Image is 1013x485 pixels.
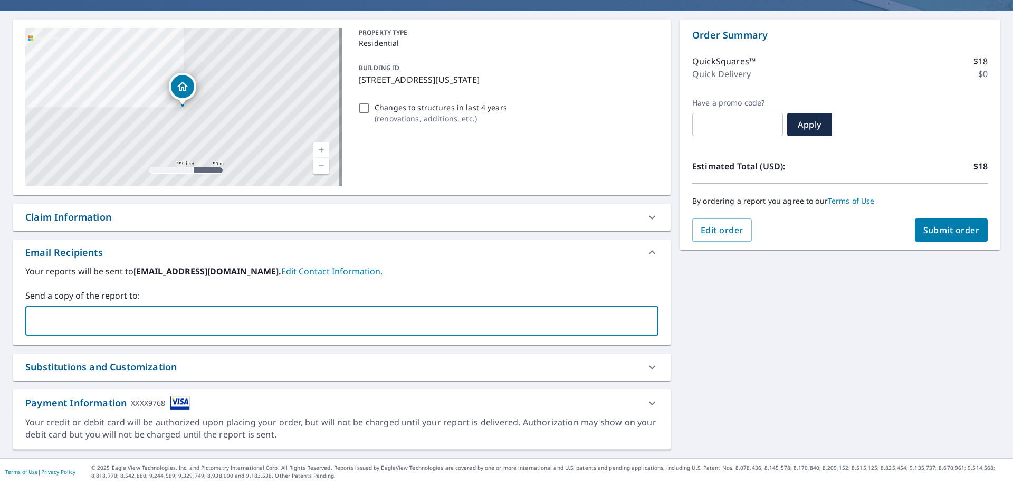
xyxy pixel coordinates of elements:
div: Substitutions and Customization [13,354,671,381]
p: $18 [973,55,988,68]
a: Current Level 17, Zoom In [313,142,329,158]
p: Estimated Total (USD): [692,160,840,173]
p: BUILDING ID [359,63,399,72]
p: Order Summary [692,28,988,42]
p: Residential [359,37,654,49]
p: $0 [978,68,988,80]
p: | [5,469,75,475]
p: © 2025 Eagle View Technologies, Inc. and Pictometry International Corp. All Rights Reserved. Repo... [91,464,1008,480]
span: Submit order [923,224,980,236]
p: By ordering a report you agree to our [692,196,988,206]
button: Edit order [692,218,752,242]
div: Payment Information [25,396,190,410]
div: Email Recipients [13,240,671,265]
p: Quick Delivery [692,68,751,80]
div: XXXX9768 [131,396,165,410]
span: Apply [796,119,824,130]
a: Current Level 17, Zoom Out [313,158,329,174]
a: Terms of Use [5,468,38,476]
label: Send a copy of the report to: [25,289,658,302]
div: Substitutions and Customization [25,360,177,374]
label: Have a promo code? [692,98,783,108]
div: Email Recipients [25,245,103,260]
p: $18 [973,160,988,173]
div: Claim Information [13,204,671,231]
b: [EMAIL_ADDRESS][DOMAIN_NAME]. [133,265,281,277]
div: Your credit or debit card will be authorized upon placing your order, but will not be charged unt... [25,416,658,441]
button: Submit order [915,218,988,242]
div: Payment InformationXXXX9768cardImage [13,389,671,416]
img: cardImage [170,396,190,410]
p: PROPERTY TYPE [359,28,654,37]
label: Your reports will be sent to [25,265,658,278]
a: Terms of Use [828,196,875,206]
div: Dropped pin, building 1, Residential property, 200 S Indiana St Atlanta, IN 46031 [169,73,196,106]
p: [STREET_ADDRESS][US_STATE] [359,73,654,86]
p: ( renovations, additions, etc. ) [375,113,507,124]
a: Privacy Policy [41,468,75,476]
a: EditContactInfo [281,265,383,277]
p: Changes to structures in last 4 years [375,102,507,113]
span: Edit order [701,224,743,236]
div: Claim Information [25,210,111,224]
p: QuickSquares™ [692,55,756,68]
button: Apply [787,113,832,136]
